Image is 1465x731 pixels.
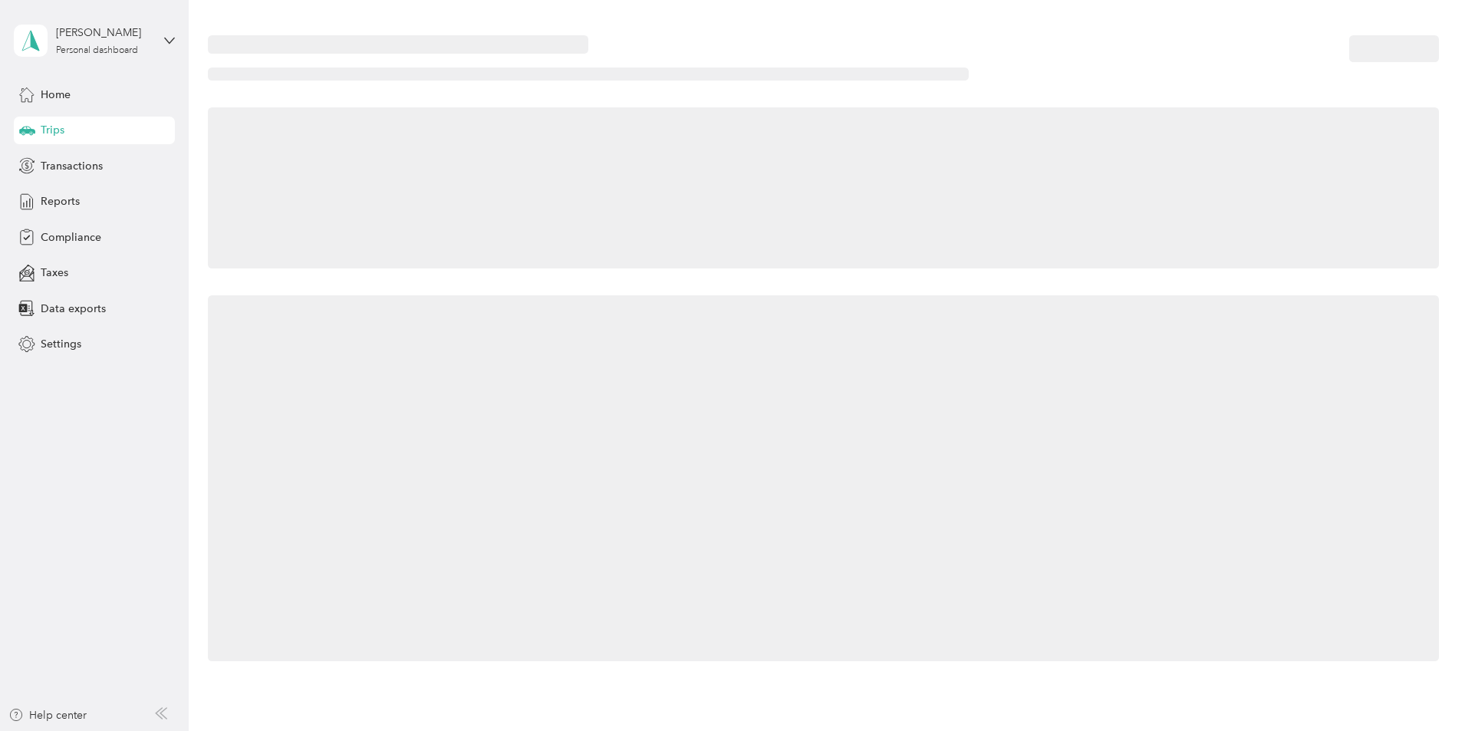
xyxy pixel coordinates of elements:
[1379,645,1465,731] iframe: Everlance-gr Chat Button Frame
[8,707,87,723] button: Help center
[41,265,68,281] span: Taxes
[41,122,64,138] span: Trips
[41,336,81,352] span: Settings
[56,46,138,55] div: Personal dashboard
[41,301,106,317] span: Data exports
[41,158,103,174] span: Transactions
[41,229,101,245] span: Compliance
[56,25,152,41] div: [PERSON_NAME]
[41,87,71,103] span: Home
[41,193,80,209] span: Reports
